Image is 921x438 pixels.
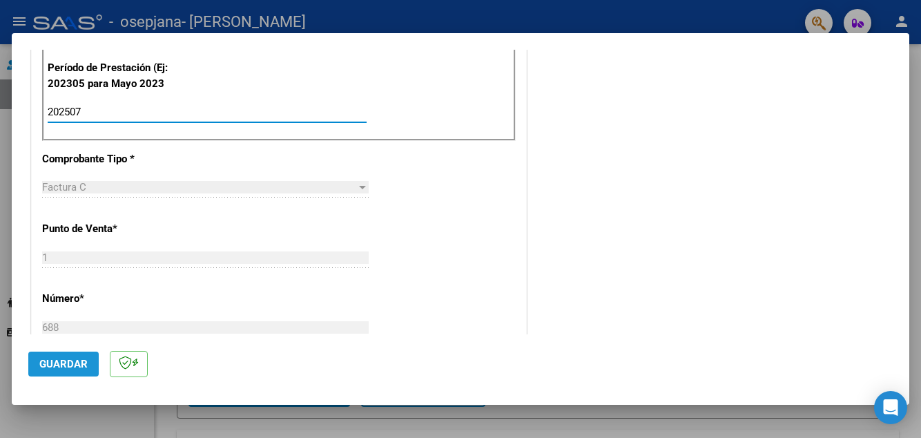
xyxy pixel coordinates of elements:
p: Período de Prestación (Ej: 202305 para Mayo 2023 [48,60,186,91]
p: Número [42,291,184,307]
p: Comprobante Tipo * [42,151,184,167]
div: Open Intercom Messenger [874,391,907,424]
p: Punto de Venta [42,221,184,237]
button: Guardar [28,352,99,377]
span: Guardar [39,358,88,370]
span: Factura C [42,181,86,193]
